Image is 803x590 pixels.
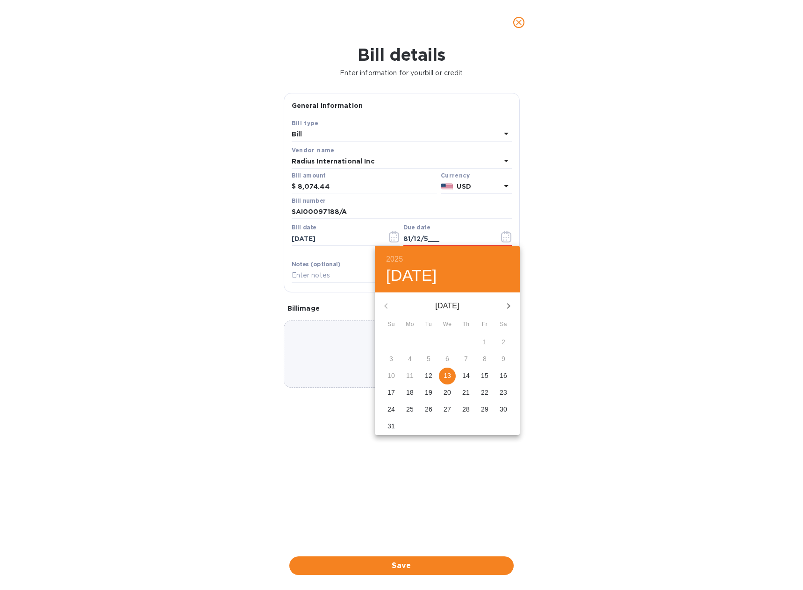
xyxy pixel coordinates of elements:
p: 23 [500,388,507,397]
span: Mo [401,320,418,329]
p: 30 [500,405,507,414]
button: 16 [495,368,512,384]
p: 19 [425,388,432,397]
button: 21 [458,384,474,401]
button: 31 [383,418,400,435]
button: 13 [439,368,456,384]
p: 14 [462,371,470,380]
p: 22 [481,388,488,397]
p: 18 [406,388,414,397]
button: 30 [495,401,512,418]
button: [DATE] [386,266,437,285]
button: 22 [476,384,493,401]
p: 27 [444,405,451,414]
span: Sa [495,320,512,329]
p: 20 [444,388,451,397]
span: Th [458,320,474,329]
span: Su [383,320,400,329]
button: 17 [383,384,400,401]
span: We [439,320,456,329]
button: 20 [439,384,456,401]
button: 26 [420,401,437,418]
button: 2025 [386,253,403,266]
p: 25 [406,405,414,414]
button: 19 [420,384,437,401]
button: 18 [401,384,418,401]
span: Fr [476,320,493,329]
p: 17 [387,388,395,397]
p: 28 [462,405,470,414]
button: 24 [383,401,400,418]
button: 14 [458,368,474,384]
p: 15 [481,371,488,380]
p: 12 [425,371,432,380]
p: 21 [462,388,470,397]
p: 24 [387,405,395,414]
p: 16 [500,371,507,380]
button: 28 [458,401,474,418]
button: 27 [439,401,456,418]
p: [DATE] [397,300,497,312]
p: 26 [425,405,432,414]
button: 29 [476,401,493,418]
span: Tu [420,320,437,329]
button: 25 [401,401,418,418]
p: 13 [444,371,451,380]
p: 29 [481,405,488,414]
button: 23 [495,384,512,401]
button: 15 [476,368,493,384]
p: 31 [387,421,395,431]
button: 12 [420,368,437,384]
